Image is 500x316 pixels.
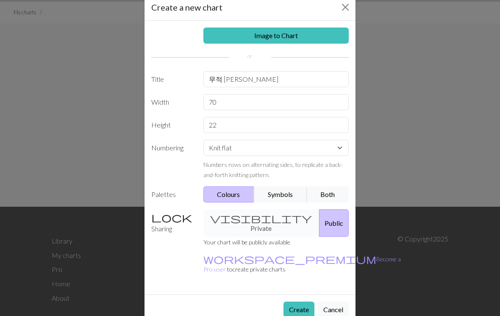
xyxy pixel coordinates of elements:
label: Palettes [146,186,198,202]
button: Both [307,186,349,202]
small: Numbers rows on alternating sides, to replicate a back-and-forth knitting pattern. [203,161,343,178]
a: Become a Pro user [203,255,401,273]
label: Sharing [146,209,198,237]
button: Public [319,209,349,237]
span: workspace_premium [203,253,376,265]
small: to create private charts [203,255,401,273]
a: Image to Chart [203,28,349,44]
h5: Create a new chart [151,1,222,14]
button: Symbols [254,186,307,202]
label: Width [146,94,198,110]
label: Title [146,71,198,87]
small: Your chart will be publicly available [203,238,290,246]
label: Height [146,117,198,133]
button: Close [339,0,352,14]
button: Colours [203,186,255,202]
label: Numbering [146,140,198,180]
